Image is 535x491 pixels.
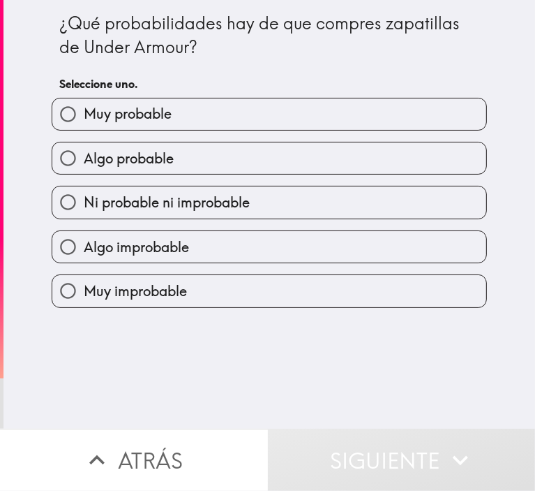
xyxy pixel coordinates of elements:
span: Algo improbable [84,237,189,257]
button: Algo improbable [52,231,486,263]
span: Muy probable [84,104,172,124]
span: Algo probable [84,149,174,168]
h6: Seleccione uno. [59,76,479,91]
button: Muy probable [52,98,486,130]
button: Ni probable ni improbable [52,186,486,218]
span: Ni probable ni improbable [84,193,250,212]
button: Algo probable [52,142,486,174]
div: ¿Qué probabilidades hay de que compres zapatillas de Under Armour? [59,12,479,59]
span: Muy improbable [84,281,187,301]
button: Muy improbable [52,275,486,307]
